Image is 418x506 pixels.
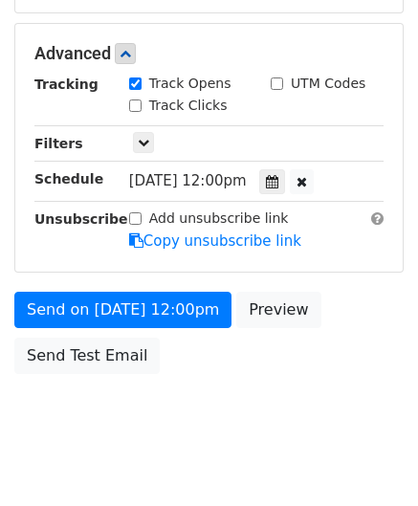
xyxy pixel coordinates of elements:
a: Send on [DATE] 12:00pm [14,292,231,328]
a: Preview [236,292,320,328]
span: [DATE] 12:00pm [129,172,247,189]
label: Track Opens [149,74,231,94]
strong: Schedule [34,171,103,187]
label: UTM Codes [291,74,365,94]
h5: Advanced [34,43,384,64]
label: Add unsubscribe link [149,209,289,229]
iframe: Chat Widget [322,414,418,506]
strong: Tracking [34,77,99,92]
a: Copy unsubscribe link [129,232,301,250]
label: Track Clicks [149,96,228,116]
strong: Unsubscribe [34,211,128,227]
a: Send Test Email [14,338,160,374]
strong: Filters [34,136,83,151]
